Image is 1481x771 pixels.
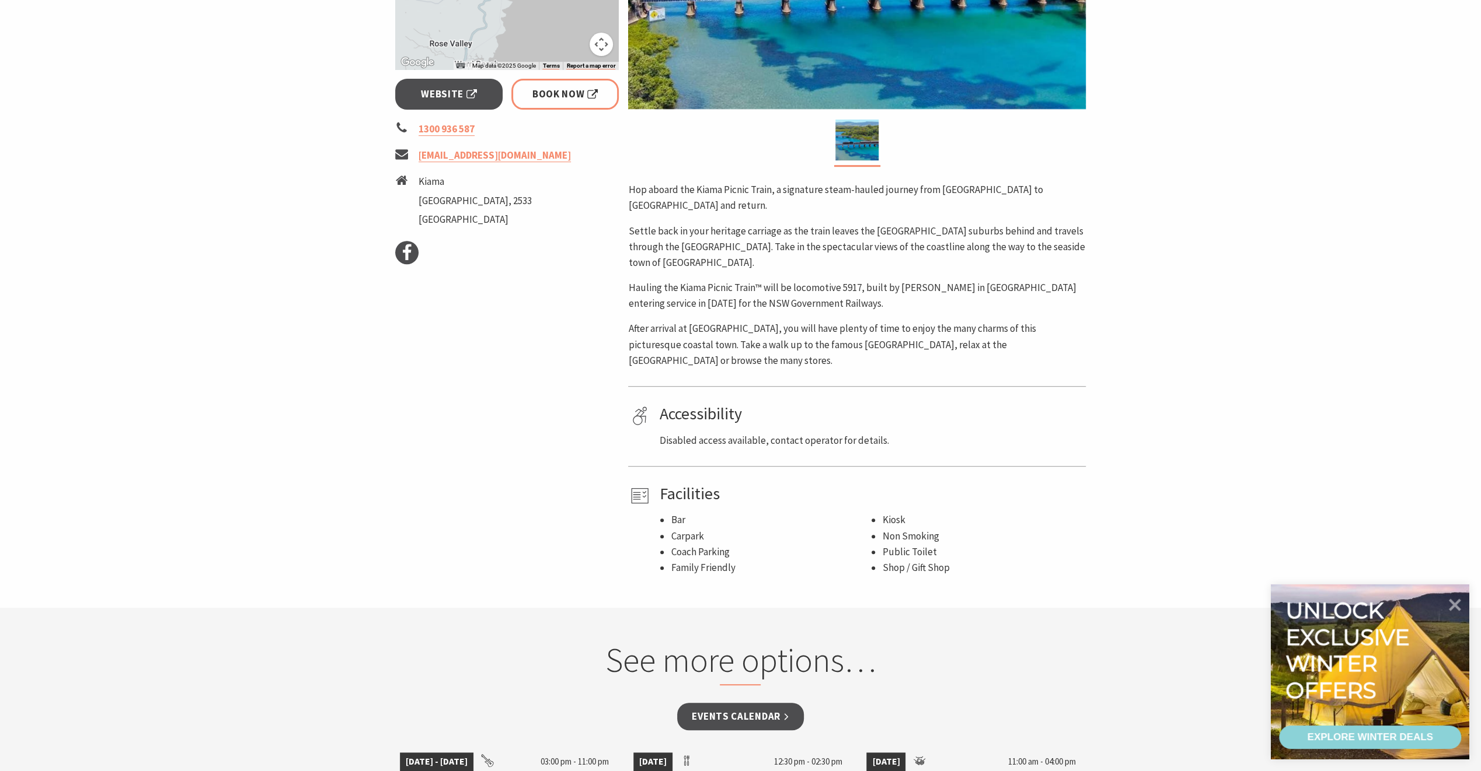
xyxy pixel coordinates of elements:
[542,62,559,69] a: Terms
[835,120,879,160] img: Kiama Picnic Train
[419,193,532,209] li: [GEOGRAPHIC_DATA], 2533
[628,280,1086,311] p: Hauling the Kiama Picnic Train™ will be locomotive 5917, built by [PERSON_NAME] in [GEOGRAPHIC_DA...
[628,321,1086,369] p: After arrival at [GEOGRAPHIC_DATA], you will have plenty of time to enjoy the many charms of this...
[659,433,1082,448] p: Disabled access available, contact operator for details.
[590,33,613,56] button: Map camera controls
[419,174,532,190] li: Kiama
[882,512,1082,528] li: Kiosk
[535,752,615,771] span: 03:00 pm - 11:00 pm
[671,544,870,560] li: Coach Parking
[671,560,870,576] li: Family Friendly
[398,55,437,70] img: Google
[1002,752,1081,771] span: 11:00 am - 04:00 pm
[628,182,1086,213] p: Hop aboard the Kiama Picnic Train, a signature steam-hauled journey from [GEOGRAPHIC_DATA] to [GE...
[1279,726,1461,749] a: EXPLORE WINTER DEALS
[398,55,437,70] a: Open this area in Google Maps (opens a new window)
[882,544,1082,560] li: Public Toilet
[472,62,535,69] span: Map data ©2025 Google
[671,528,870,544] li: Carpark
[633,752,672,771] span: [DATE]
[1307,726,1433,749] div: EXPLORE WINTER DEALS
[566,62,615,69] a: Report a map error
[419,149,571,162] a: [EMAIL_ADDRESS][DOMAIN_NAME]
[659,484,1082,504] h4: Facilities
[882,528,1082,544] li: Non Smoking
[628,223,1086,271] p: Settle back in your heritage carriage as the train leaves the [GEOGRAPHIC_DATA] suburbs behind an...
[677,703,804,730] a: Events Calendar
[532,86,598,102] span: Book Now
[419,212,532,227] li: [GEOGRAPHIC_DATA]
[1285,597,1414,703] div: Unlock exclusive winter offers
[882,560,1082,576] li: Shop / Gift Shop
[419,122,475,136] a: 1300 936 587
[400,752,473,771] span: [DATE] - [DATE]
[457,62,465,70] button: Keyboard shortcuts
[659,404,1082,424] h4: Accessibility
[511,79,619,110] a: Book Now
[866,752,905,771] span: [DATE]
[395,79,503,110] a: Website
[768,752,848,771] span: 12:30 pm - 02:30 pm
[421,86,477,102] span: Website
[671,512,870,528] li: Bar
[518,640,963,685] h2: See more options…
